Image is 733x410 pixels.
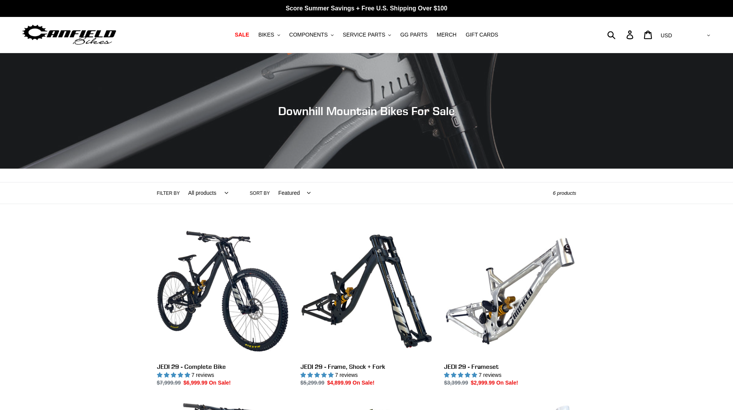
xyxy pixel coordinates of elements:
span: GIFT CARDS [466,32,498,38]
span: SALE [235,32,249,38]
a: SALE [231,30,253,40]
a: GG PARTS [396,30,431,40]
span: SERVICE PARTS [343,32,385,38]
img: Canfield Bikes [21,23,117,47]
span: GG PARTS [400,32,427,38]
a: MERCH [433,30,460,40]
a: GIFT CARDS [462,30,502,40]
span: Downhill Mountain Bikes For Sale [278,104,455,118]
label: Sort by [250,190,270,197]
span: 6 products [553,190,576,196]
button: SERVICE PARTS [339,30,395,40]
button: COMPONENTS [286,30,337,40]
label: Filter by [157,190,180,197]
span: MERCH [437,32,456,38]
span: COMPONENTS [289,32,328,38]
span: BIKES [258,32,274,38]
input: Search [611,26,631,43]
button: BIKES [254,30,284,40]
